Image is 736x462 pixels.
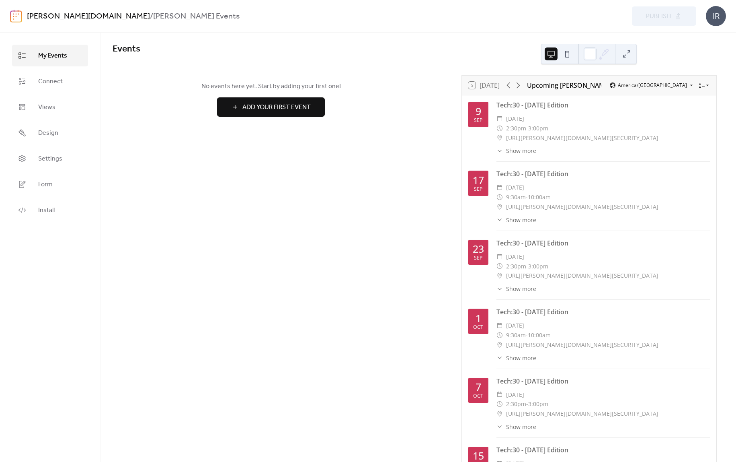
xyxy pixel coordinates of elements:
div: Tech:30 - [DATE] Edition [496,376,710,386]
span: America/[GEOGRAPHIC_DATA] [618,83,687,88]
span: [URL][PERSON_NAME][DOMAIN_NAME][SECURITY_DATA] [506,202,658,212]
div: 1 [476,313,481,323]
button: ​Show more [496,423,536,431]
div: ​ [496,252,503,262]
span: Show more [506,216,536,224]
a: Form [12,173,88,195]
div: ​ [496,124,503,133]
div: ​ [496,192,503,202]
a: Add Your First Event [113,97,430,117]
button: Add Your First Event [217,97,325,117]
span: 3:00pm [528,262,548,271]
span: 3:00pm [528,399,548,409]
span: [URL][PERSON_NAME][DOMAIN_NAME][SECURITY_DATA] [506,409,658,419]
span: No events here yet. Start by adding your first one! [113,82,430,91]
div: ​ [496,114,503,124]
div: Tech:30 - [DATE] Edition [496,169,710,179]
div: Sep [474,187,483,192]
a: Views [12,96,88,118]
span: [DATE] [506,252,524,262]
div: Upcoming [PERSON_NAME] Events [527,80,601,90]
span: Install [38,206,55,215]
div: ​ [496,216,503,224]
div: IR [706,6,726,26]
span: [DATE] [506,183,524,192]
span: 9:30am [506,192,526,202]
div: 15 [473,451,484,461]
div: Tech:30 - [DATE] Edition [496,238,710,248]
div: Tech:30 - [DATE] Edition [496,445,710,455]
a: My Events [12,45,88,66]
span: Form [38,180,53,190]
div: Tech:30 - [DATE] Edition [496,307,710,317]
span: - [526,192,528,202]
div: ​ [496,390,503,400]
span: 2:30pm [506,399,526,409]
span: 3:00pm [528,124,548,133]
div: ​ [496,354,503,362]
div: ​ [496,146,503,155]
a: Settings [12,148,88,169]
span: 10:00am [528,192,551,202]
div: ​ [496,423,503,431]
span: 2:30pm [506,262,526,271]
b: / [150,9,153,24]
span: Settings [38,154,62,164]
a: Install [12,199,88,221]
div: ​ [496,330,503,340]
div: ​ [496,285,503,293]
div: Oct [473,394,483,399]
span: [URL][PERSON_NAME][DOMAIN_NAME][SECURITY_DATA] [506,340,658,350]
span: - [526,399,528,409]
div: ​ [496,202,503,212]
span: [DATE] [506,390,524,400]
span: - [526,124,528,133]
div: ​ [496,183,503,192]
div: ​ [496,262,503,271]
span: - [526,330,528,340]
a: Design [12,122,88,144]
div: 7 [476,382,481,392]
span: Design [38,128,58,138]
div: 23 [473,244,484,254]
div: ​ [496,271,503,280]
button: ​Show more [496,354,536,362]
span: 10:00am [528,330,551,340]
a: [PERSON_NAME][DOMAIN_NAME] [27,9,150,24]
span: Show more [506,423,536,431]
button: ​Show more [496,146,536,155]
div: Oct [473,325,483,330]
div: ​ [496,133,503,143]
span: Add Your First Event [242,103,311,112]
div: ​ [496,409,503,419]
div: ​ [496,321,503,330]
button: ​Show more [496,216,536,224]
span: 9:30am [506,330,526,340]
b: [PERSON_NAME] Events [153,9,240,24]
span: [DATE] [506,114,524,124]
span: Show more [506,146,536,155]
span: 2:30pm [506,124,526,133]
span: [DATE] [506,321,524,330]
div: 17 [473,175,484,185]
div: Tech:30 - [DATE] Edition [496,100,710,110]
a: Connect [12,70,88,92]
div: ​ [496,340,503,350]
span: Connect [38,77,63,87]
span: My Events [38,51,67,61]
div: Sep [474,256,483,261]
img: logo [10,10,22,23]
div: 9 [476,106,481,116]
span: [URL][PERSON_NAME][DOMAIN_NAME][SECURITY_DATA] [506,271,658,280]
span: - [526,262,528,271]
div: ​ [496,399,503,409]
button: ​Show more [496,285,536,293]
span: [URL][PERSON_NAME][DOMAIN_NAME][SECURITY_DATA] [506,133,658,143]
span: Show more [506,354,536,362]
span: Events [113,40,140,58]
span: Views [38,103,55,112]
span: Show more [506,285,536,293]
div: Sep [474,118,483,123]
